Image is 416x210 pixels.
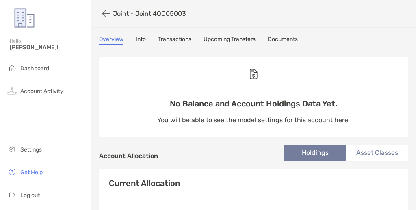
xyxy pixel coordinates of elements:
[7,190,17,199] img: logout icon
[10,44,86,51] span: [PERSON_NAME]!
[7,86,17,95] img: activity icon
[99,152,158,160] h4: Account Allocation
[157,99,350,109] p: No Balance and Account Holdings Data Yet.
[284,145,346,161] li: Holdings
[157,115,350,125] p: You will be able to see the model settings for this account here.
[109,178,180,188] h4: Current Allocation
[20,192,40,199] span: Log out
[136,36,146,45] a: Info
[7,167,17,177] img: get-help icon
[20,88,63,95] span: Account Activity
[20,169,43,176] span: Get Help
[7,63,17,73] img: household icon
[7,144,17,154] img: settings icon
[158,36,191,45] a: Transactions
[268,36,298,45] a: Documents
[20,65,49,72] span: Dashboard
[113,10,186,17] p: Joint - Joint 4QC05003
[204,36,256,45] a: Upcoming Transfers
[346,145,408,161] li: Asset Classes
[20,146,42,153] span: Settings
[99,36,123,45] a: Overview
[10,3,39,32] img: Zoe Logo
